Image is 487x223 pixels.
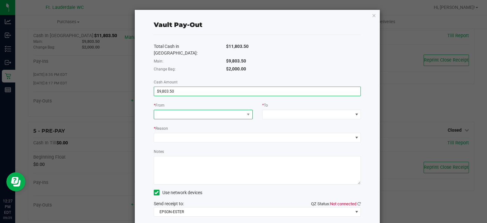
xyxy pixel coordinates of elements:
label: Reason [154,126,168,131]
span: Cash Amount [154,80,178,84]
span: Not connected [330,201,356,206]
span: Send receipt to: [154,201,184,206]
span: Total Cash in [GEOGRAPHIC_DATA]: [154,44,198,56]
span: Change Bag: [154,67,176,71]
label: From [154,102,165,108]
label: Use network devices [154,189,202,196]
span: EPSON-ESTER [154,207,353,216]
span: Main: [154,59,163,63]
label: To [262,102,268,108]
div: Vault Pay-Out [154,20,202,30]
span: $2,000.00 [226,66,246,71]
span: $9,803.50 [226,58,246,63]
span: QZ Status: [311,201,361,206]
iframe: Resource center [6,172,25,191]
label: Notes [154,149,164,154]
span: $11,803.50 [226,44,249,49]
